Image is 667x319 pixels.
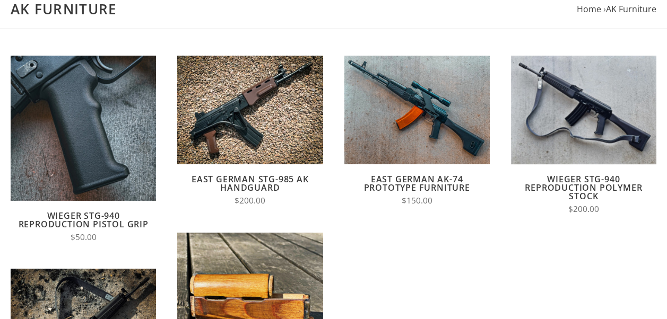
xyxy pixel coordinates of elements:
a: Home [577,3,601,15]
span: $50.00 [71,232,97,243]
span: $200.00 [568,203,599,215]
a: Wieger STG-940 Reproduction Polymer Stock [525,173,642,202]
span: $200.00 [235,195,265,206]
h1: AK Furniture [11,1,656,18]
img: East German AK-74 Prototype Furniture [344,56,490,165]
li: › [603,2,656,16]
a: Wieger STG-940 Reproduction Pistol Grip [19,210,149,230]
a: East German AK-74 Prototype Furniture [364,173,470,193]
img: Wieger STG-940 Reproduction Pistol Grip [11,56,156,201]
img: East German STG-985 AK Handguard [177,56,323,165]
a: East German STG-985 AK Handguard [192,173,309,193]
a: AK Furniture [606,3,656,15]
span: $150.00 [402,195,432,206]
img: Wieger STG-940 Reproduction Polymer Stock [511,56,656,165]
